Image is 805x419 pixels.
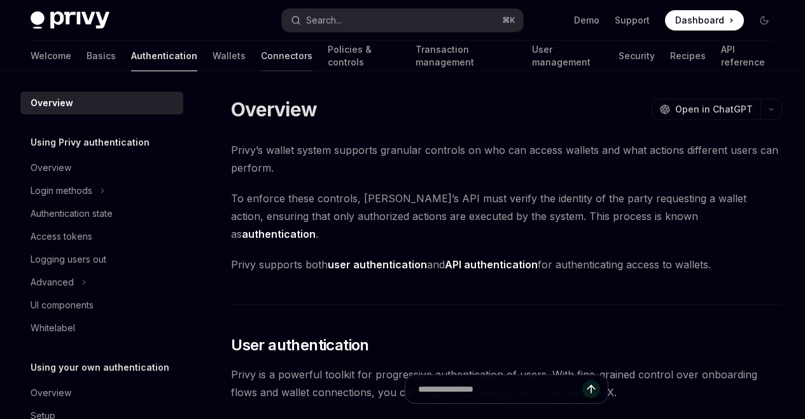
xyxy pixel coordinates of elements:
[131,41,197,71] a: Authentication
[20,225,183,248] a: Access tokens
[328,41,400,71] a: Policies & controls
[31,252,106,267] div: Logging users out
[31,135,150,150] h5: Using Privy authentication
[231,366,782,401] span: Privy is a powerful toolkit for progressive authentication of users. With fine-grained control ov...
[261,41,312,71] a: Connectors
[615,14,650,27] a: Support
[231,189,782,243] span: To enforce these controls, [PERSON_NAME]’s API must verify the identity of the party requesting a...
[445,258,538,271] strong: API authentication
[31,206,113,221] div: Authentication state
[213,41,246,71] a: Wallets
[416,41,516,71] a: Transaction management
[532,41,604,71] a: User management
[242,228,316,240] strong: authentication
[20,317,183,340] a: Whitelabel
[675,14,724,27] span: Dashboard
[502,15,515,25] span: ⌘ K
[31,320,75,336] div: Whitelabel
[31,385,71,401] div: Overview
[31,95,73,111] div: Overview
[231,98,317,121] h1: Overview
[20,92,183,114] a: Overview
[31,11,109,29] img: dark logo
[231,335,369,355] span: User authentication
[306,13,342,28] div: Search...
[20,179,183,202] button: Toggle Login methods section
[754,10,774,31] button: Toggle dark mode
[31,183,92,198] div: Login methods
[231,256,782,273] span: Privy supports both and for authenticating access to wallets.
[31,41,71,71] a: Welcome
[665,10,744,31] a: Dashboard
[31,229,92,244] div: Access tokens
[418,375,582,403] input: Ask a question...
[582,380,600,398] button: Send message
[20,381,183,404] a: Overview
[31,360,169,375] h5: Using your own authentication
[31,298,94,313] div: UI components
[20,202,183,225] a: Authentication state
[31,160,71,175] div: Overview
[87,41,116,71] a: Basics
[675,103,753,116] span: Open in ChatGPT
[619,41,655,71] a: Security
[721,41,774,71] a: API reference
[20,248,183,271] a: Logging users out
[282,9,523,32] button: Open search
[231,141,782,177] span: Privy’s wallet system supports granular controls on who can access wallets and what actions diffe...
[670,41,706,71] a: Recipes
[31,275,74,290] div: Advanced
[652,99,760,120] button: Open in ChatGPT
[574,14,599,27] a: Demo
[328,258,427,271] strong: user authentication
[20,294,183,317] a: UI components
[20,156,183,179] a: Overview
[20,271,183,294] button: Toggle Advanced section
